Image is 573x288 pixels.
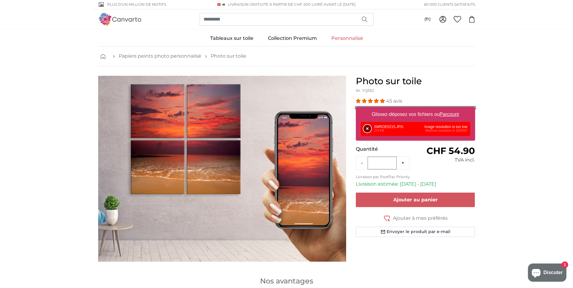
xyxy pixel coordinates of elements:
span: Nr. YQ552 [356,88,374,93]
span: Ajouter au panier [393,197,438,203]
span: 45 avis [386,98,402,104]
h3: Nos avantages [98,276,475,286]
span: Livré avant le [DATE] [312,2,356,7]
u: Parcourir [439,112,459,117]
nav: breadcrumbs [98,46,475,66]
p: Livraison estimée: [DATE] - [DATE] [356,181,475,188]
span: Ajouter à mes préférés [393,215,448,222]
img: Suisse [217,3,221,6]
a: Photo sur toile [211,53,246,60]
span: 4.93 stars [356,98,386,104]
p: Quantité [356,146,415,153]
button: Envoyer le produit par e-mail [356,227,475,237]
img: Canvarto [98,13,142,25]
button: Ajouter au panier [356,193,475,207]
a: Papiers peints photo personnalisé [119,53,201,60]
a: Tableaux sur toile [203,30,261,46]
span: 60 000 clients satisfaits [424,2,475,7]
label: Glissez-déposez vos fichiers ou [369,108,462,120]
button: Ajouter à mes préférés [356,214,475,222]
span: Plus d'un million de motifs [107,2,166,7]
button: (fr) [420,14,436,25]
a: Collection Premium [261,30,324,46]
span: Livraison GRATUITE à partir de CHF 200 [228,2,310,7]
a: Personnalisé [324,30,370,46]
img: personalised-canvas-print [98,76,346,262]
span: CHF 54.90 [427,145,475,156]
p: Livraison par PostPac Priority [356,174,475,179]
h1: Photo sur toile [356,76,475,87]
button: - [356,157,368,169]
inbox-online-store-chat: Chat de la boutique en ligne Shopify [526,264,568,283]
span: - [310,2,356,7]
div: TVA incl. [415,156,475,164]
button: + [397,157,409,169]
div: 1 of 1 [98,76,346,262]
